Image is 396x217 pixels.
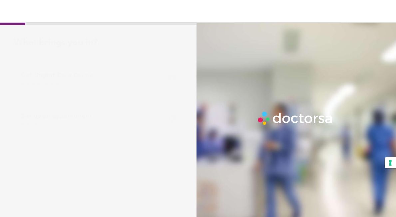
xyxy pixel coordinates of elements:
span: Immediate primary care, 24/7 [21,81,165,86]
span: help [169,114,177,122]
span: Get Urgent Care Online [21,71,165,86]
img: Logo-Doctorsa-trans-White-partial-flat.png [256,109,335,127]
span: Same day or later needs [21,121,165,127]
span: Set up an appointment [21,112,165,127]
button: Your consent preferences for tracking technologies [385,157,396,168]
span: help [169,74,177,82]
div: What brings you in? [14,38,184,48]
